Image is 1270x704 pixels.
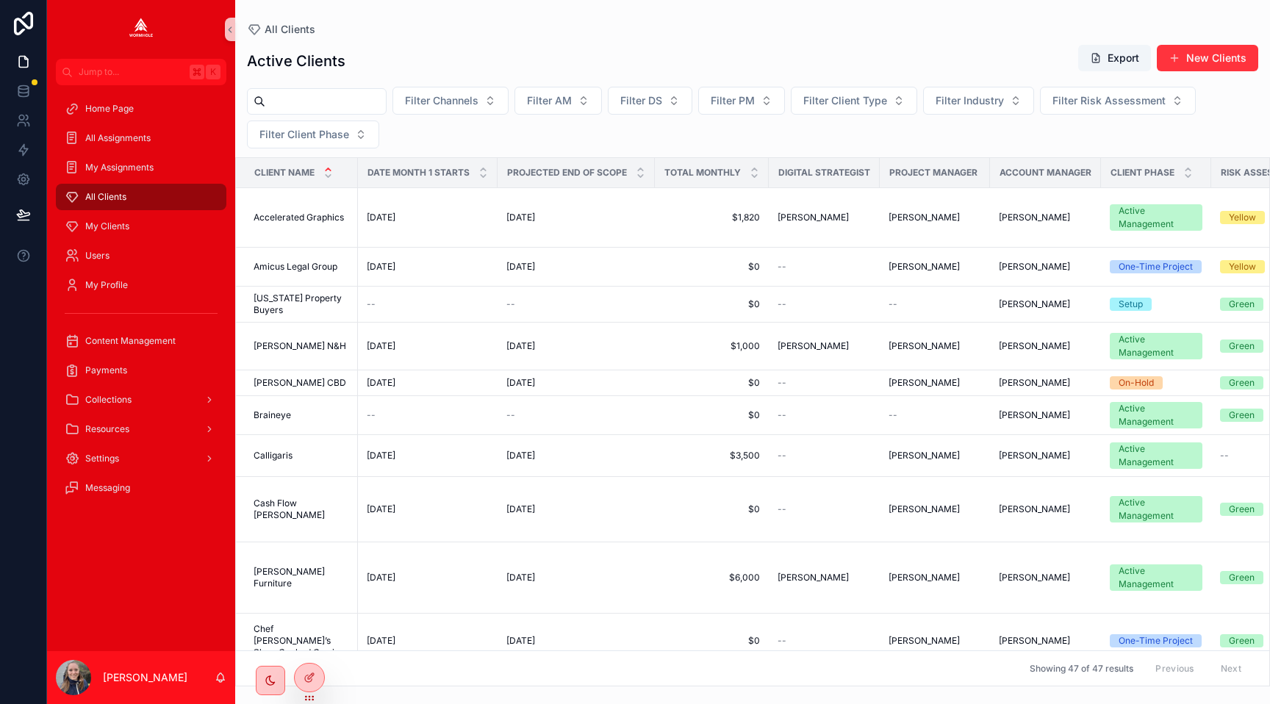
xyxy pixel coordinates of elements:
button: Select Button [698,87,785,115]
span: [PERSON_NAME] [889,212,960,223]
a: [DATE] [367,503,489,515]
span: -- [367,409,376,421]
span: [DATE] [506,212,535,223]
span: [PERSON_NAME] [999,261,1070,273]
span: [DATE] [367,261,395,273]
a: Amicus Legal Group [254,261,349,273]
a: [PERSON_NAME] [999,377,1092,389]
button: Select Button [247,121,379,148]
a: Users [56,243,226,269]
div: One-Time Project [1119,634,1193,647]
span: [DATE] [506,450,535,461]
div: One-Time Project [1119,260,1193,273]
a: $0 [664,298,760,310]
a: Cash Flow [PERSON_NAME] [254,498,349,521]
span: Projected End of Scope [507,167,627,179]
span: [PERSON_NAME] [999,212,1070,223]
a: Active Management [1110,333,1202,359]
div: Green [1229,634,1255,647]
a: -- [506,298,646,310]
span: $0 [664,261,760,273]
a: -- [778,298,871,310]
a: Calligaris [254,450,349,461]
a: -- [778,261,871,273]
div: On-Hold [1119,376,1154,389]
span: Amicus Legal Group [254,261,337,273]
span: [PERSON_NAME] [999,450,1070,461]
a: Braineye [254,409,349,421]
a: [PERSON_NAME] [889,212,981,223]
span: Filter AM [527,93,572,108]
a: -- [506,409,646,421]
a: [DATE] [367,212,489,223]
span: Collections [85,394,132,406]
a: $0 [664,377,760,389]
button: Jump to...K [56,59,226,85]
span: Filter Industry [936,93,1004,108]
a: -- [889,298,981,310]
span: My Clients [85,220,129,232]
div: Yellow [1229,260,1256,273]
a: [PERSON_NAME] [999,572,1092,583]
span: $1,820 [664,212,760,223]
span: Digital Strategist [778,167,870,179]
span: [PERSON_NAME] [889,572,960,583]
a: My Assignments [56,154,226,181]
span: Project Manager [889,167,977,179]
a: One-Time Project [1110,634,1202,647]
a: [DATE] [506,261,646,273]
span: Filter PM [711,93,755,108]
a: [PERSON_NAME] [999,212,1092,223]
a: [PERSON_NAME] N&H [254,340,349,352]
span: My Profile [85,279,128,291]
a: [DATE] [367,261,489,273]
a: [DATE] [367,572,489,583]
a: [DATE] [506,635,646,647]
div: Setup [1119,298,1143,311]
span: Client Phase [1111,167,1174,179]
a: My Profile [56,272,226,298]
button: Select Button [1040,87,1196,115]
a: [PERSON_NAME] [889,377,981,389]
button: Select Button [514,87,602,115]
span: Filter Client Type [803,93,887,108]
div: scrollable content [47,85,235,520]
a: [PERSON_NAME] [889,503,981,515]
a: $1,000 [664,340,760,352]
button: Select Button [608,87,692,115]
a: [PERSON_NAME] [889,572,981,583]
button: Export [1078,45,1151,71]
div: Green [1229,409,1255,422]
a: [PERSON_NAME] [778,340,871,352]
span: [PERSON_NAME] [778,212,849,223]
span: Braineye [254,409,291,421]
span: Users [85,250,110,262]
a: -- [367,298,489,310]
div: Active Management [1119,333,1194,359]
span: [DATE] [506,635,535,647]
a: [PERSON_NAME] [999,409,1092,421]
div: Green [1229,376,1255,389]
span: [DATE] [506,340,535,352]
span: [PERSON_NAME] [889,340,960,352]
a: Active Management [1110,442,1202,469]
p: [PERSON_NAME] [103,670,187,685]
span: [PERSON_NAME] [889,503,960,515]
a: $6,000 [664,572,760,583]
a: [PERSON_NAME] [999,503,1092,515]
a: $0 [664,409,760,421]
span: Resources [85,423,129,435]
a: [PERSON_NAME] [889,635,981,647]
a: Content Management [56,328,226,354]
a: One-Time Project [1110,260,1202,273]
span: -- [778,409,786,421]
button: New Clients [1157,45,1258,71]
a: Accelerated Graphics [254,212,349,223]
a: Active Management [1110,496,1202,522]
